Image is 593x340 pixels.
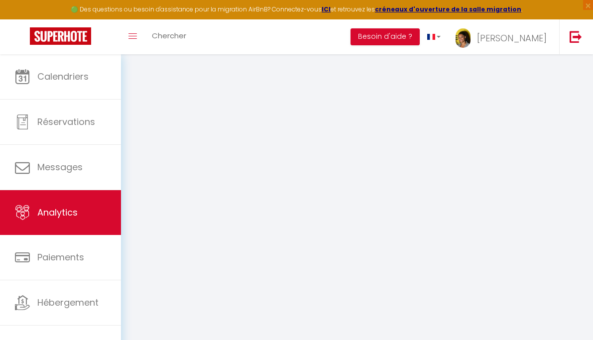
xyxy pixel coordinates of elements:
[30,27,91,45] img: Super Booking
[37,161,83,173] span: Messages
[37,296,99,309] span: Hébergement
[144,19,194,54] a: Chercher
[448,19,559,54] a: ... [PERSON_NAME]
[37,115,95,128] span: Réservations
[37,70,89,83] span: Calendriers
[351,28,420,45] button: Besoin d'aide ?
[375,5,521,13] a: créneaux d'ouverture de la salle migration
[8,4,38,34] button: Ouvrir le widget de chat LiveChat
[322,5,331,13] a: ICI
[37,206,78,219] span: Analytics
[551,295,586,333] iframe: Chat
[477,32,547,44] span: [PERSON_NAME]
[152,30,186,41] span: Chercher
[37,251,84,263] span: Paiements
[456,28,471,48] img: ...
[570,30,582,43] img: logout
